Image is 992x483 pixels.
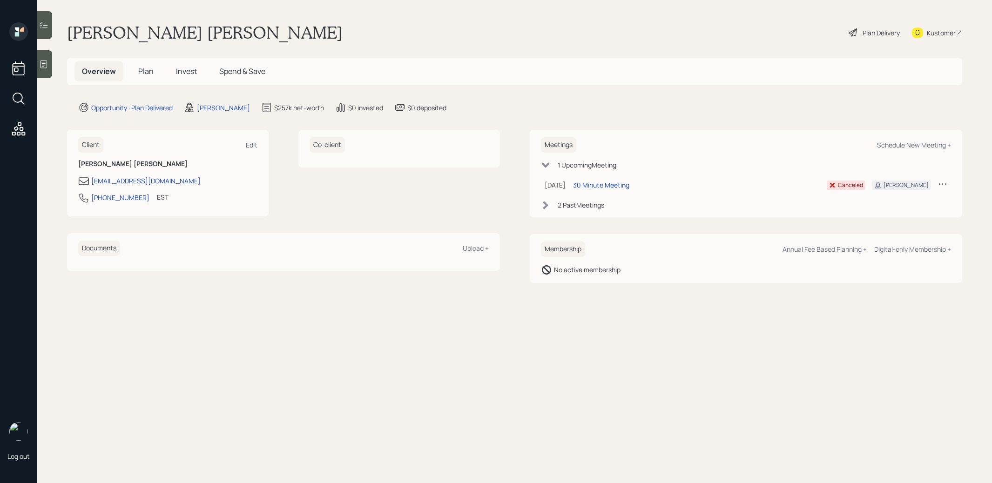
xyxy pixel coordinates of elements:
div: EST [157,192,169,202]
h6: Membership [541,241,585,257]
div: Canceled [838,181,863,189]
h6: Documents [78,241,120,256]
div: Schedule New Meeting + [877,141,951,149]
h1: [PERSON_NAME] [PERSON_NAME] [67,22,343,43]
div: $0 deposited [407,103,446,113]
img: treva-nostdahl-headshot.png [9,422,28,441]
h6: Meetings [541,137,576,153]
h6: [PERSON_NAME] [PERSON_NAME] [78,160,257,168]
div: Opportunity · Plan Delivered [91,103,173,113]
span: Spend & Save [219,66,265,76]
div: Upload + [463,244,489,253]
div: [EMAIL_ADDRESS][DOMAIN_NAME] [91,176,201,186]
div: Edit [246,141,257,149]
div: $0 invested [348,103,383,113]
div: [PERSON_NAME] [197,103,250,113]
span: Overview [82,66,116,76]
span: Plan [138,66,154,76]
h6: Client [78,137,103,153]
div: [PERSON_NAME] [884,181,929,189]
div: $257k net-worth [274,103,324,113]
h6: Co-client [310,137,345,153]
div: [DATE] [545,180,566,190]
div: Kustomer [927,28,956,38]
div: 30 Minute Meeting [573,180,629,190]
div: Annual Fee Based Planning + [783,245,867,254]
div: 1 Upcoming Meeting [558,160,616,170]
div: Plan Delivery [863,28,900,38]
div: [PHONE_NUMBER] [91,193,149,202]
div: 2 Past Meeting s [558,200,604,210]
div: Digital-only Membership + [874,245,951,254]
div: Log out [7,452,30,461]
div: No active membership [554,265,621,275]
span: Invest [176,66,197,76]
